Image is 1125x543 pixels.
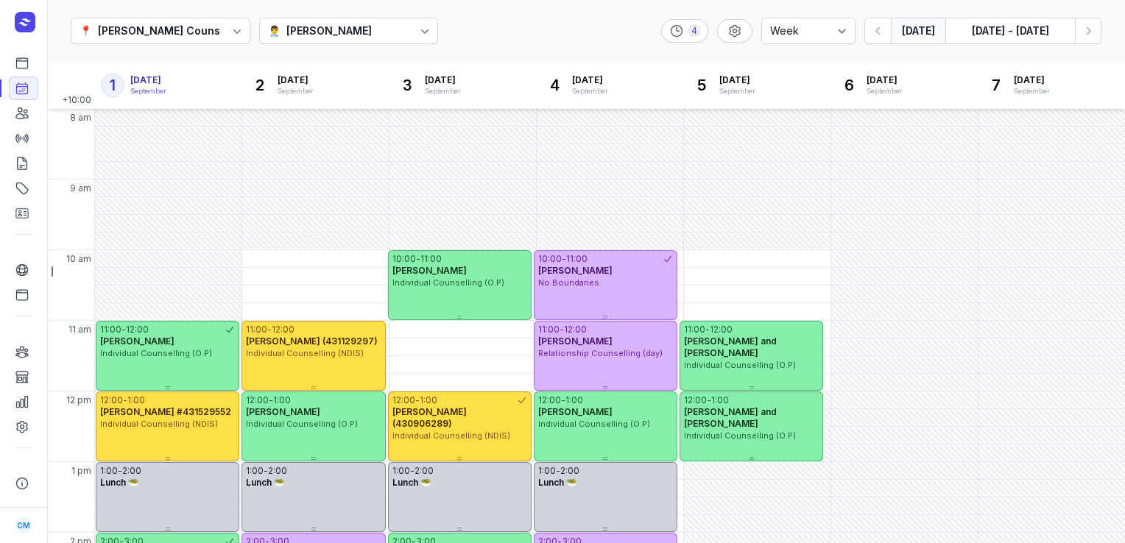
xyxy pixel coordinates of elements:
[130,86,166,96] div: September
[538,419,650,429] span: Individual Counselling (O.P)
[246,477,285,488] span: Lunch 🥗
[246,419,358,429] span: Individual Counselling (O.P)
[70,182,91,194] span: 9 am
[272,324,295,336] div: 12:00
[264,465,268,477] div: -
[688,25,700,37] div: 4
[246,394,269,406] div: 12:00
[690,74,713,97] div: 5
[538,277,599,288] span: No Boundaries
[100,348,212,358] span: Individual Counselling (O.P)
[684,336,777,358] span: [PERSON_NAME] and [PERSON_NAME]
[392,477,431,488] span: Lunch 🥗
[707,394,711,406] div: -
[1014,86,1050,96] div: September
[100,336,174,347] span: [PERSON_NAME]
[420,394,437,406] div: 1:00
[560,324,564,336] div: -
[100,465,118,477] div: 1:00
[392,430,510,441] span: Individual Counselling (NDIS)
[572,86,608,96] div: September
[837,74,861,97] div: 6
[66,253,91,265] span: 10 am
[719,86,755,96] div: September
[98,22,249,40] div: [PERSON_NAME] Counselling
[122,465,141,477] div: 2:00
[538,465,556,477] div: 1:00
[945,18,1075,44] button: [DATE] - [DATE]
[246,465,264,477] div: 1:00
[273,394,291,406] div: 1:00
[543,74,566,97] div: 4
[246,324,267,336] div: 11:00
[118,465,122,477] div: -
[425,86,461,96] div: September
[562,253,566,265] div: -
[684,394,707,406] div: 12:00
[392,394,415,406] div: 12:00
[710,324,733,336] div: 12:00
[246,348,364,358] span: Individual Counselling (NDIS)
[560,465,579,477] div: 2:00
[392,406,467,429] span: [PERSON_NAME] (430906289)
[538,477,577,488] span: Lunch 🥗
[684,406,777,429] span: [PERSON_NAME] and [PERSON_NAME]
[17,517,30,534] span: CM
[711,394,729,406] div: 1:00
[684,430,796,441] span: Individual Counselling (O.P)
[572,74,608,86] span: [DATE]
[565,394,583,406] div: 1:00
[1014,74,1050,86] span: [DATE]
[286,22,372,40] div: [PERSON_NAME]
[392,277,504,288] span: Individual Counselling (O.P)
[278,86,314,96] div: September
[564,324,587,336] div: 12:00
[395,74,419,97] div: 3
[101,74,124,97] div: 1
[556,465,560,477] div: -
[100,419,218,429] span: Individual Counselling (NDIS)
[561,394,565,406] div: -
[278,74,314,86] span: [DATE]
[415,394,420,406] div: -
[127,394,145,406] div: 1:00
[415,465,434,477] div: 2:00
[66,394,91,406] span: 12 pm
[100,406,231,417] span: [PERSON_NAME] #431529552
[121,324,126,336] div: -
[867,86,903,96] div: September
[71,465,91,477] span: 1 pm
[705,324,710,336] div: -
[246,406,320,417] span: [PERSON_NAME]
[410,465,415,477] div: -
[984,74,1008,97] div: 7
[269,394,273,406] div: -
[684,360,796,370] span: Individual Counselling (O.P)
[248,74,272,97] div: 2
[416,253,420,265] div: -
[684,324,705,336] div: 11:00
[392,265,467,276] span: [PERSON_NAME]
[891,18,945,44] button: [DATE]
[80,22,92,40] div: 📍
[392,465,410,477] div: 1:00
[70,112,91,124] span: 8 am
[420,253,442,265] div: 11:00
[100,324,121,336] div: 11:00
[62,94,94,109] span: +10:00
[123,394,127,406] div: -
[538,406,613,417] span: [PERSON_NAME]
[538,336,613,347] span: [PERSON_NAME]
[392,253,416,265] div: 10:00
[268,22,281,40] div: 👨‍⚕️
[566,253,588,265] div: 11:00
[867,74,903,86] span: [DATE]
[130,74,166,86] span: [DATE]
[538,324,560,336] div: 11:00
[425,74,461,86] span: [DATE]
[719,74,755,86] span: [DATE]
[267,324,272,336] div: -
[100,477,139,488] span: Lunch 🥗
[246,336,378,347] span: [PERSON_NAME] (431129297)
[538,394,561,406] div: 12:00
